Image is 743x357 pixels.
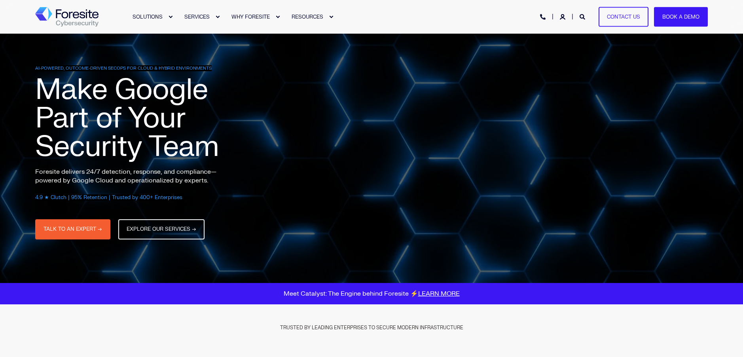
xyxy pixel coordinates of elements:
[35,194,182,201] span: 4.9 ★ Clutch | 95% Retention | Trusted by 400+ Enterprises
[280,325,463,331] span: TRUSTED BY LEADING ENTERPRISES TO SECURE MODERN INFRASTRUCTURE
[215,15,220,19] div: Expand SERVICES
[418,290,460,298] a: LEARN MORE
[118,219,205,239] a: EXPLORE OUR SERVICES →
[275,15,280,19] div: Expand WHY FORESITE
[35,7,99,27] img: Foresite logo, a hexagon shape of blues with a directional arrow to the right hand side, and the ...
[329,15,334,19] div: Expand RESOURCES
[133,13,163,20] span: SOLUTIONS
[292,13,323,20] span: RESOURCES
[35,7,99,27] a: Back to Home
[284,290,460,298] span: Meet Catalyst: The Engine behind Foresite ⚡️
[231,13,270,20] span: WHY FORESITE
[580,13,587,20] a: Open Search
[35,65,212,71] span: AI-POWERED, OUTCOME-DRIVEN SECOPS FOR CLOUD & HYBRID ENVIRONMENTS
[560,13,567,20] a: Login
[599,7,648,27] a: Contact Us
[168,15,173,19] div: Expand SOLUTIONS
[35,72,219,165] span: Make Google Part of Your Security Team
[35,219,110,239] a: TALK TO AN EXPERT →
[35,167,233,185] p: Foresite delivers 24/7 detection, response, and compliance—powered by Google Cloud and operationa...
[654,7,708,27] a: Book a Demo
